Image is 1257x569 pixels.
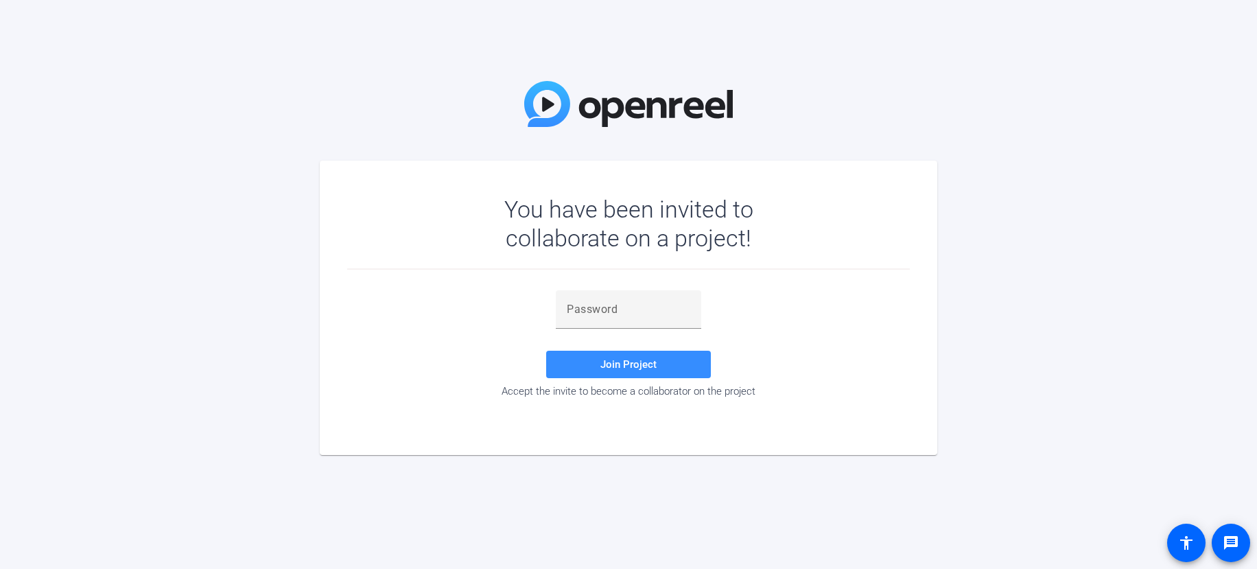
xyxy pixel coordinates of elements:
[465,195,793,253] div: You have been invited to collaborate on a project!
[524,81,733,127] img: OpenReel Logo
[1223,535,1239,551] mat-icon: message
[546,351,711,378] button: Join Project
[1178,535,1195,551] mat-icon: accessibility
[567,301,690,318] input: Password
[347,385,910,397] div: Accept the invite to become a collaborator on the project
[600,358,657,371] span: Join Project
